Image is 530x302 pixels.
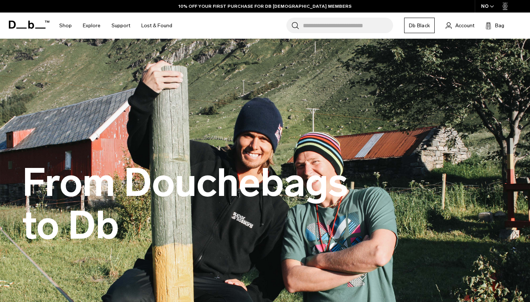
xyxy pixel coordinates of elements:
nav: Main Navigation [54,13,178,39]
span: Bag [495,22,504,29]
a: Db Black [404,18,435,33]
a: Support [112,13,130,39]
a: Shop [59,13,72,39]
button: Bag [485,21,504,30]
a: Explore [83,13,100,39]
a: Lost & Found [141,13,172,39]
h1: From Douchebags to Db [22,162,353,247]
a: 10% OFF YOUR FIRST PURCHASE FOR DB [DEMOGRAPHIC_DATA] MEMBERS [179,3,351,10]
span: Account [455,22,474,29]
a: Account [446,21,474,30]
